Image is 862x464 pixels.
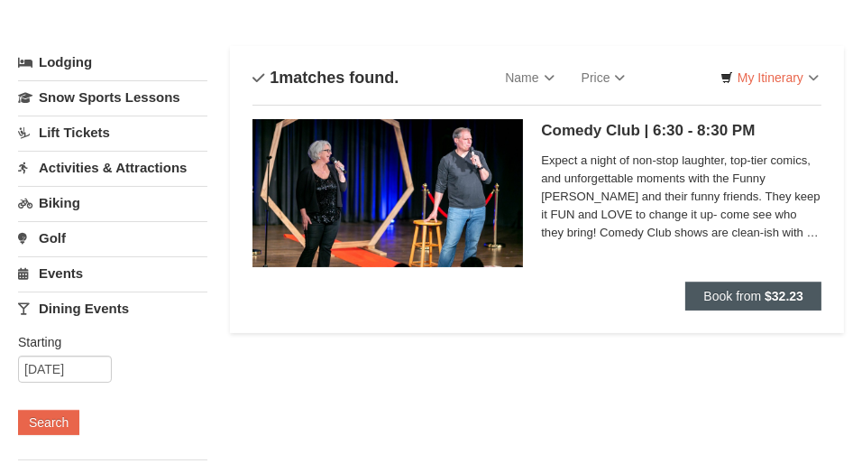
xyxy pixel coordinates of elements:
h4: matches found. [252,69,399,87]
strong: $32.23 [765,289,803,303]
a: Golf [18,221,207,255]
a: Price [568,60,639,96]
a: Lift Tickets [18,116,207,149]
a: Snow Sports Lessons [18,80,207,114]
span: 1 [270,69,279,87]
span: Expect a night of non-stop laughter, top-tier comics, and unforgettable moments with the Funny [P... [541,152,821,242]
a: My Itinerary [709,64,830,91]
button: Book from $32.23 [685,282,821,311]
a: Activities & Attractions [18,151,207,184]
a: Lodging [18,46,207,79]
span: Book from [703,289,761,303]
img: 6619865-203-38763abd.jpg [252,119,523,267]
a: Events [18,256,207,290]
button: Search [18,410,79,435]
a: Name [491,60,567,96]
label: Starting [18,333,194,351]
a: Dining Events [18,292,207,325]
a: Biking [18,186,207,219]
h5: Comedy Club | 6:30 - 8:30 PM [541,122,821,140]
